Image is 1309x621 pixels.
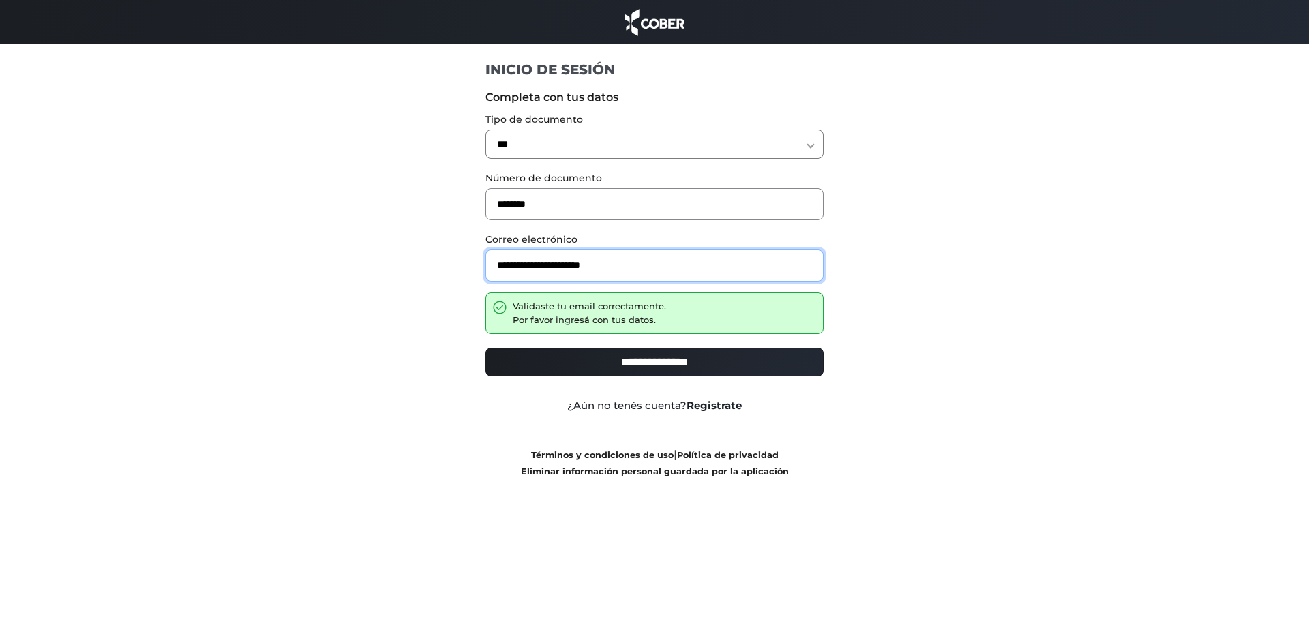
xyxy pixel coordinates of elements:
a: Eliminar información personal guardada por la aplicación [521,466,789,476]
h1: INICIO DE SESIÓN [485,61,824,78]
label: Tipo de documento [485,112,824,127]
label: Completa con tus datos [485,89,824,106]
div: ¿Aún no tenés cuenta? [475,398,834,414]
div: | [475,446,834,479]
div: Validaste tu email correctamente. Por favor ingresá con tus datos. [513,300,666,327]
a: Política de privacidad [677,450,779,460]
a: Términos y condiciones de uso [531,450,674,460]
img: cober_marca.png [621,7,688,37]
label: Correo electrónico [485,232,824,247]
a: Registrate [687,399,742,412]
label: Número de documento [485,171,824,185]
